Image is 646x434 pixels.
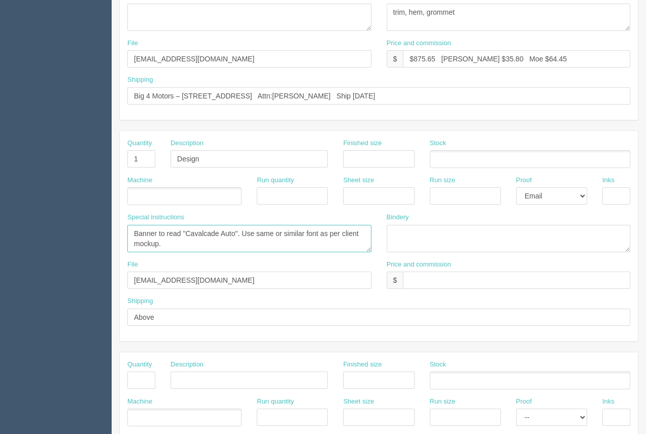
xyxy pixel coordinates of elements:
[343,176,374,185] label: Sheet size
[171,360,203,370] label: Description
[171,139,203,148] label: Description
[602,397,615,407] label: Inks
[430,139,447,148] label: Stock
[387,50,403,68] div: $
[127,260,138,270] label: File
[387,213,409,222] label: Bindery
[127,39,138,48] label: File
[127,75,153,85] label: Shipping
[516,176,532,185] label: Proof
[343,360,382,370] label: Finished size
[387,4,631,31] textarea: trim
[127,360,152,370] label: Quantity
[127,139,152,148] label: Quantity
[127,296,153,306] label: Shipping
[127,176,152,185] label: Machine
[257,397,294,407] label: Run quantity
[343,397,374,407] label: Sheet size
[257,176,294,185] label: Run quantity
[430,397,456,407] label: Run size
[127,397,152,407] label: Machine
[387,272,403,289] div: $
[387,260,451,270] label: Price and commission
[127,213,184,222] label: Special instructions
[430,360,447,370] label: Stock
[343,139,382,148] label: Finished size
[430,176,456,185] label: Run size
[127,4,371,31] textarea: 4/0 - shrink content to get red border to a bit over 0.25"
[602,176,615,185] label: Inks
[387,39,451,48] label: Price and commission
[516,397,532,407] label: Proof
